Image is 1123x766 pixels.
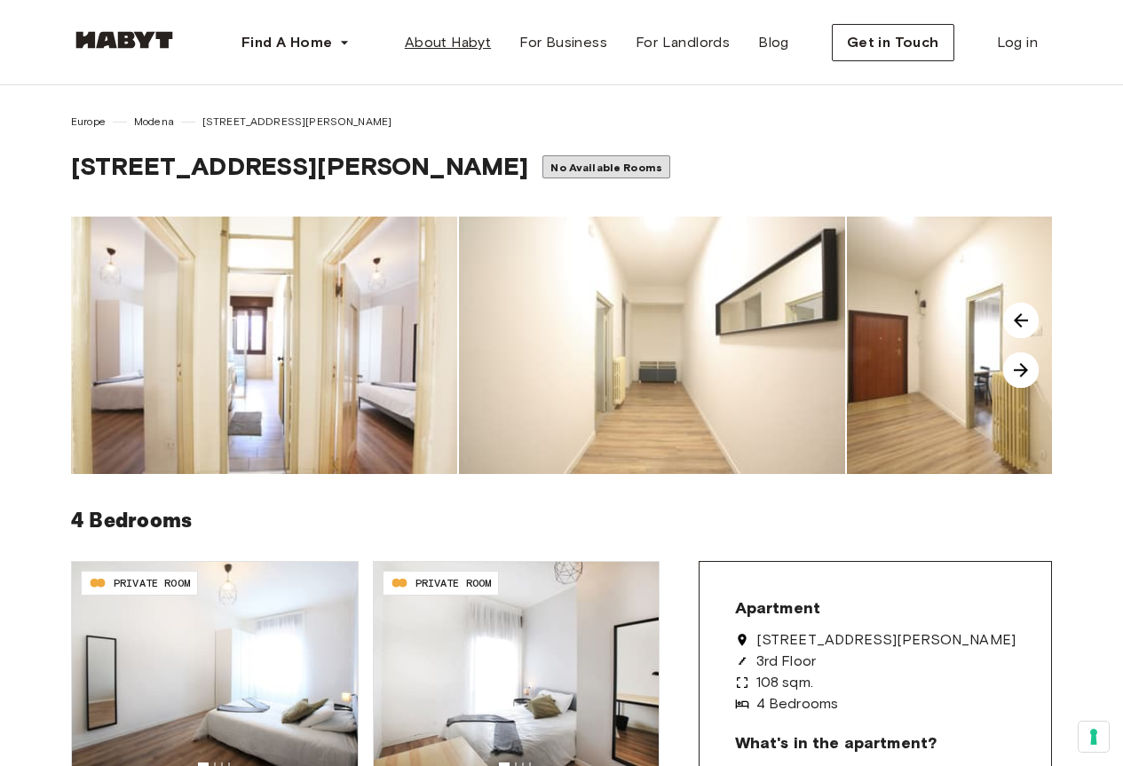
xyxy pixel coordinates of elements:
[71,31,178,49] img: Habyt
[636,32,730,53] span: For Landlords
[621,25,744,60] a: For Landlords
[134,114,174,130] span: Modena
[1003,303,1039,338] img: image-carousel-arrow
[1003,352,1039,388] img: image-carousel-arrow
[735,597,820,619] span: Apartment
[71,151,528,181] span: [STREET_ADDRESS][PERSON_NAME]
[505,25,621,60] a: For Business
[241,32,332,53] span: Find A Home
[519,32,607,53] span: For Business
[227,25,364,60] button: Find A Home
[71,114,106,130] span: Europe
[114,575,190,591] span: PRIVATE ROOM
[758,32,789,53] span: Blog
[459,217,845,474] img: image
[735,732,937,754] span: What's in the apartment?
[847,32,939,53] span: Get in Touch
[756,675,813,690] span: 108 sqm.
[415,575,492,591] span: PRIVATE ROOM
[405,32,491,53] span: About Habyt
[1079,722,1109,752] button: Your consent preferences for tracking technologies
[744,25,803,60] a: Blog
[756,633,1016,647] span: [STREET_ADDRESS][PERSON_NAME]
[71,217,457,474] img: image
[550,161,662,174] span: No Available Rooms
[756,697,839,711] span: 4 Bedrooms
[983,25,1052,60] a: Log in
[756,654,816,668] span: 3rd Floor
[832,24,954,61] button: Get in Touch
[71,502,1052,540] h6: 4 Bedrooms
[391,25,505,60] a: About Habyt
[997,32,1038,53] span: Log in
[202,114,391,130] span: [STREET_ADDRESS][PERSON_NAME]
